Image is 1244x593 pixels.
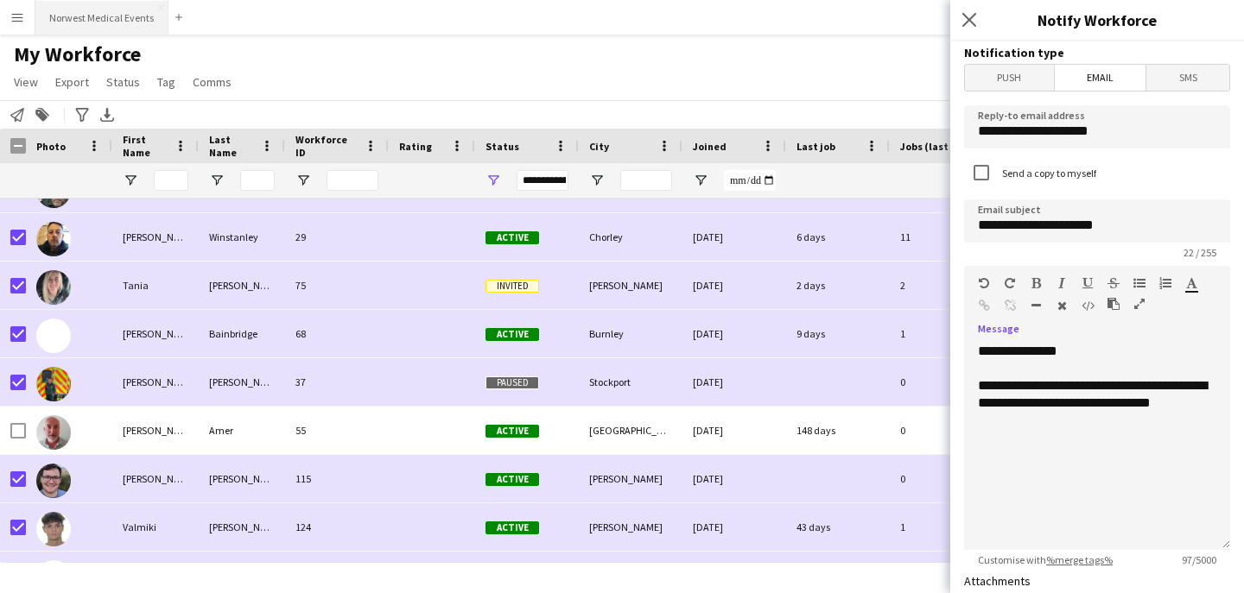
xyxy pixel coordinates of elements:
[682,358,786,406] div: [DATE]
[112,455,199,502] div: [PERSON_NAME]
[1159,276,1171,290] button: Ordered List
[199,262,285,309] div: [PERSON_NAME]
[7,104,28,125] app-action-btn: Notify workforce
[890,503,1042,551] div: 1
[964,553,1127,566] span: Customise with
[1108,276,1120,290] button: Strikethrough
[112,358,199,406] div: [PERSON_NAME]
[199,213,285,261] div: Winstanley
[786,503,890,551] div: 43 days
[579,503,682,551] div: [PERSON_NAME]
[890,213,1042,261] div: 11
[682,262,786,309] div: [DATE]
[1082,299,1094,312] button: HTML Code
[99,71,147,93] a: Status
[693,173,708,188] button: Open Filter Menu
[112,407,199,454] div: [PERSON_NAME]
[682,407,786,454] div: [DATE]
[123,173,138,188] button: Open Filter Menu
[36,319,71,353] img: Thomas Bainbridge
[36,512,71,546] img: Valmiki Ramos
[1056,299,1068,312] button: Clear Formatting
[1030,299,1042,312] button: Horizontal Line
[240,170,275,191] input: Last Name Filter Input
[48,71,96,93] a: Export
[32,104,53,125] app-action-btn: Add to tag
[285,213,389,261] div: 29
[964,45,1230,60] h3: Notification type
[1185,276,1197,290] button: Text Color
[786,213,890,261] div: 6 days
[978,276,990,290] button: Undo
[1046,553,1113,566] a: %merge tags%
[486,280,539,293] span: Invited
[14,41,141,67] span: My Workforce
[682,503,786,551] div: [DATE]
[36,140,66,153] span: Photo
[579,310,682,357] div: Burnley
[55,74,89,90] span: Export
[900,140,990,153] span: Jobs (last 90 days)
[14,74,38,90] span: View
[890,310,1042,357] div: 1
[36,222,71,256] img: Stuart Winstanley
[106,74,140,90] span: Status
[486,473,539,486] span: Active
[589,173,605,188] button: Open Filter Menu
[1108,297,1120,311] button: Paste as plain text
[1030,276,1042,290] button: Bold
[1146,65,1229,91] span: SMS
[797,140,835,153] span: Last job
[295,133,358,159] span: Workforce ID
[579,455,682,502] div: [PERSON_NAME]
[199,358,285,406] div: [PERSON_NAME]
[1168,553,1230,566] span: 97 / 5000
[123,133,168,159] span: First Name
[36,270,71,305] img: Tania Mc Manus
[295,173,311,188] button: Open Filter Menu
[786,310,890,357] div: 9 days
[327,170,378,191] input: Workforce ID Filter Input
[209,173,225,188] button: Open Filter Menu
[724,170,776,191] input: Joined Filter Input
[999,167,1096,180] label: Send a copy to myself
[486,376,539,389] span: Paused
[682,455,786,502] div: [DATE]
[682,310,786,357] div: [DATE]
[199,407,285,454] div: Amer
[285,310,389,357] div: 68
[193,74,232,90] span: Comms
[7,71,45,93] a: View
[285,503,389,551] div: 124
[579,262,682,309] div: [PERSON_NAME]
[486,521,539,534] span: Active
[186,71,238,93] a: Comms
[112,262,199,309] div: Tania
[72,104,92,125] app-action-btn: Advanced filters
[1170,246,1230,259] span: 22 / 255
[890,455,1042,502] div: 0
[1055,65,1146,91] span: Email
[112,310,199,357] div: [PERSON_NAME]
[199,455,285,502] div: [PERSON_NAME]
[209,133,254,159] span: Last Name
[682,213,786,261] div: [DATE]
[950,9,1244,31] h3: Notify Workforce
[589,140,609,153] span: City
[693,140,727,153] span: Joined
[620,170,672,191] input: City Filter Input
[285,262,389,309] div: 75
[786,262,890,309] div: 2 days
[1082,276,1094,290] button: Underline
[285,358,389,406] div: 37
[154,170,188,191] input: First Name Filter Input
[890,262,1042,309] div: 2
[579,358,682,406] div: Stockport
[579,407,682,454] div: [GEOGRAPHIC_DATA]
[112,213,199,261] div: [PERSON_NAME]
[150,71,182,93] a: Tag
[157,74,175,90] span: Tag
[1133,297,1146,311] button: Fullscreen
[199,503,285,551] div: [PERSON_NAME]
[36,415,71,450] img: Tim Amer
